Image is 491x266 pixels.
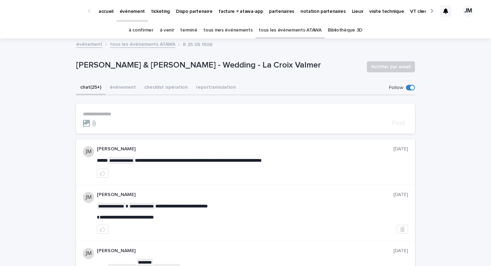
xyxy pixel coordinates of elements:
[180,22,197,38] a: terminé
[393,146,408,152] p: [DATE]
[76,60,361,70] p: [PERSON_NAME] & [PERSON_NAME] - Wedding - La Croix Valmer
[14,4,81,18] img: Ls34BcGeRexTGTNfXpUC
[392,120,405,126] span: Post
[97,146,393,152] p: [PERSON_NAME]
[259,22,321,38] a: tous les événements ATAWA
[328,22,362,38] a: Bibliothèque 3D
[97,248,393,254] p: [PERSON_NAME]
[463,6,474,17] div: JM
[76,81,105,95] button: chat (25+)
[367,61,415,72] button: Notifier par email
[397,225,408,234] button: Delete post
[393,192,408,198] p: [DATE]
[389,120,408,126] button: Post
[389,85,403,91] p: Follow
[97,192,393,198] p: [PERSON_NAME]
[160,22,174,38] a: à venir
[76,40,102,48] a: événement
[183,40,213,48] p: R 25 05 1506
[105,81,140,95] button: événement
[110,40,175,48] a: tous les événements ATAWA
[140,81,192,95] button: checklist opération
[203,22,252,38] a: tous mes événements
[97,225,109,234] button: like this post
[393,248,408,254] p: [DATE]
[97,169,109,178] button: like this post
[129,22,154,38] a: à confirmer
[371,63,410,70] span: Notifier par email
[192,81,240,95] button: report/annulation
